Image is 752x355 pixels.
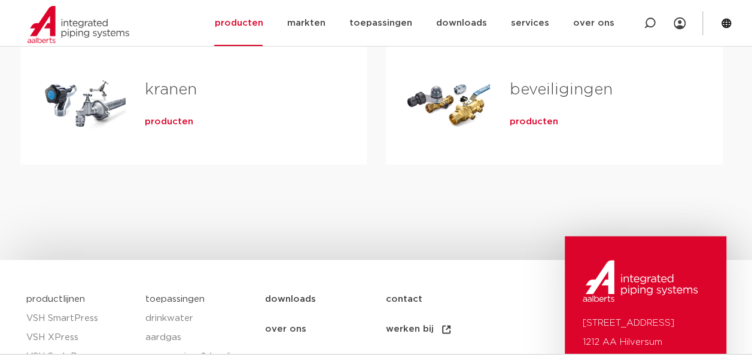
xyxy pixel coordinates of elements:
a: producten [145,116,193,128]
a: over ons [265,314,385,344]
a: producten [509,116,558,128]
a: productlijnen [26,295,85,304]
a: drinkwater [145,309,253,328]
a: toepassingen [145,295,205,304]
a: VSH SmartPress [26,309,134,328]
a: kranen [145,82,197,97]
a: werken bij [385,314,506,344]
a: downloads [265,284,385,314]
a: aardgas [145,328,253,347]
a: VSH XPress [26,328,134,347]
a: contact [385,284,506,314]
a: beveiligingen [509,82,612,97]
